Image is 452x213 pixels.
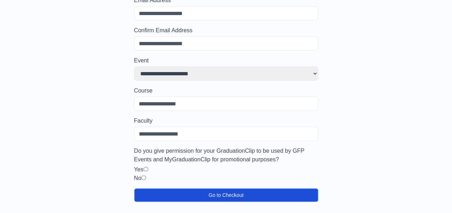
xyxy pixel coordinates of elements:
[134,56,318,65] label: Event
[134,147,318,164] label: Do you give permission for your GraduationClip to be used by GFP Events and MyGraduationClip for ...
[134,26,318,35] label: Confirm Email Address
[134,117,318,125] label: Faculty
[134,86,318,95] label: Course
[134,166,143,172] label: Yes
[134,188,318,202] button: Go to Checkout
[134,175,141,181] label: No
